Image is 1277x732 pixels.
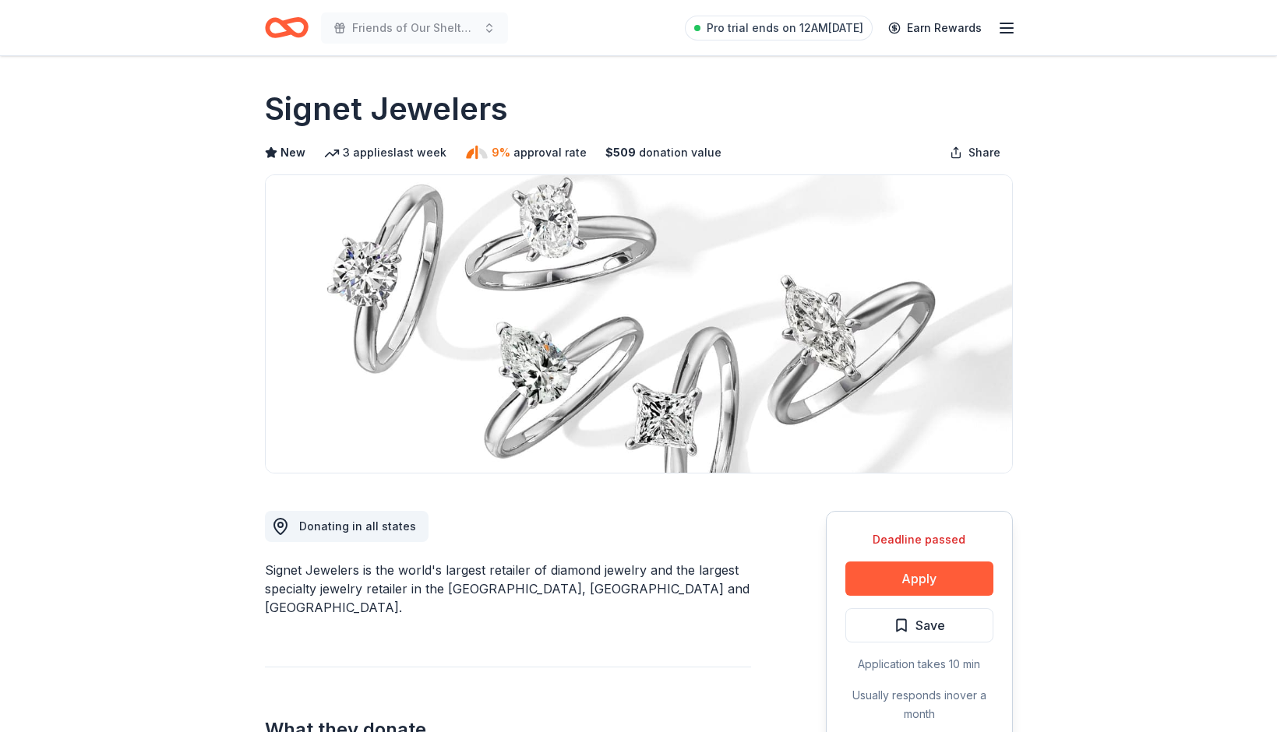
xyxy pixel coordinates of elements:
a: Pro trial ends on 12AM[DATE] [685,16,873,40]
button: Share [937,137,1013,168]
span: Save [915,615,945,635]
div: Signet Jewelers is the world's largest retailer of diamond jewelry and the largest specialty jewe... [265,561,751,617]
span: donation value [639,143,721,162]
div: Application takes 10 min [845,655,993,674]
h1: Signet Jewelers [265,87,508,131]
a: Home [265,9,309,46]
img: Image for Signet Jewelers [266,175,1012,473]
span: approval rate [513,143,587,162]
span: Pro trial ends on 12AM[DATE] [707,19,863,37]
a: Earn Rewards [879,14,991,42]
span: 9% [492,143,510,162]
span: Friends of Our Shelter Dogs Poker Run [352,19,477,37]
button: Apply [845,561,993,596]
div: 3 applies last week [324,143,446,162]
button: Save [845,608,993,642]
div: Deadline passed [845,530,993,549]
span: Share [968,143,1000,162]
span: Donating in all states [299,519,416,533]
div: Usually responds in over a month [845,686,993,723]
button: Friends of Our Shelter Dogs Poker Run [321,12,508,44]
span: New [280,143,305,162]
span: $ 509 [605,143,636,162]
